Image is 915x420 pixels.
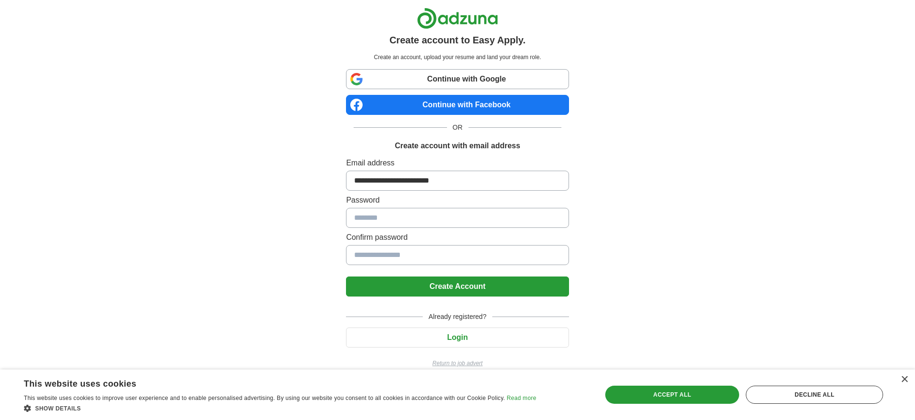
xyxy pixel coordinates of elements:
[423,312,492,322] span: Already registered?
[346,333,569,341] a: Login
[417,8,498,29] img: Adzuna logo
[346,232,569,243] label: Confirm password
[24,395,505,401] span: This website uses cookies to improve user experience and to enable personalised advertising. By u...
[605,386,740,404] div: Accept all
[348,53,567,61] p: Create an account, upload your resume and land your dream role.
[24,375,512,389] div: This website uses cookies
[346,328,569,348] button: Login
[901,376,908,383] div: Close
[395,140,520,152] h1: Create account with email address
[35,405,81,412] span: Show details
[346,195,569,206] label: Password
[389,33,526,47] h1: Create account to Easy Apply.
[447,123,468,133] span: OR
[346,359,569,368] a: Return to job advert
[346,69,569,89] a: Continue with Google
[507,395,536,401] a: Read more, opens a new window
[346,95,569,115] a: Continue with Facebook
[346,157,569,169] label: Email address
[346,277,569,297] button: Create Account
[24,403,536,413] div: Show details
[746,386,883,404] div: Decline all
